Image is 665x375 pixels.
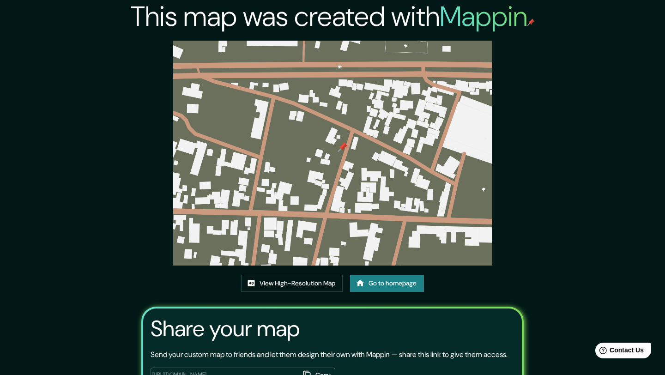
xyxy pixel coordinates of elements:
iframe: Help widget launcher [583,339,655,365]
h3: Share your map [151,316,300,342]
img: mappin-pin [527,18,535,26]
img: created-map [173,41,491,266]
a: Go to homepage [350,275,424,292]
a: View High-Resolution Map [241,275,343,292]
p: Send your custom map to friends and let them design their own with Mappin — share this link to gi... [151,349,508,360]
